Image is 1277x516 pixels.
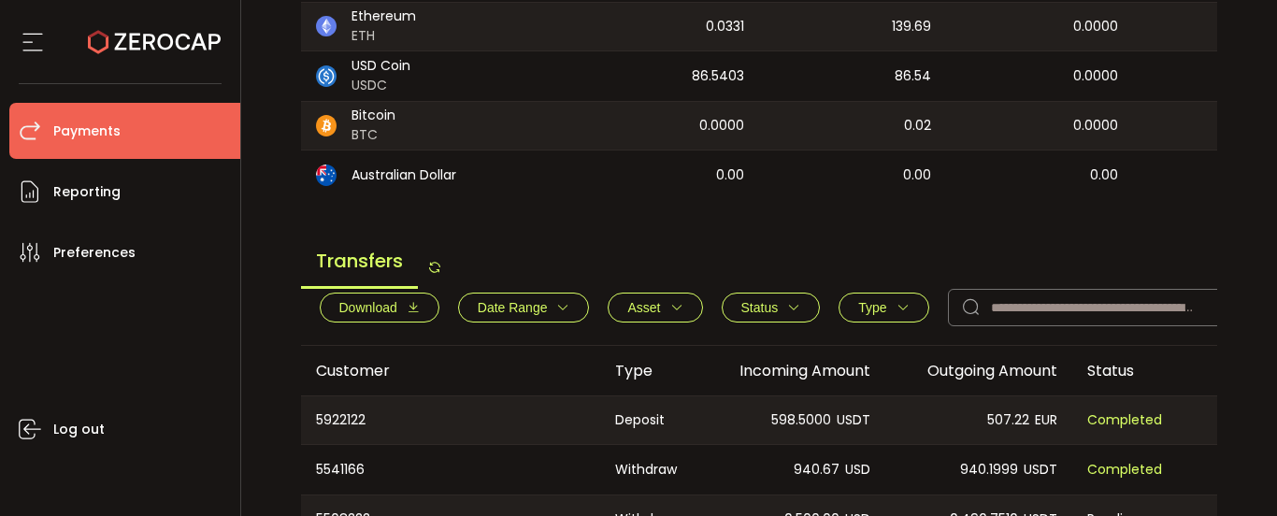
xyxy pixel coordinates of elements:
span: 86.54 [895,65,931,87]
span: 0.00 [716,165,744,186]
span: Download [339,300,397,315]
div: 5541166 [301,445,600,494]
div: Outgoing Amount [885,360,1072,381]
span: EUR [1035,409,1057,431]
span: Status [741,300,779,315]
button: Type [839,293,928,322]
span: 139.69 [892,16,931,37]
div: Deposit [600,396,698,444]
span: Log out [53,416,105,443]
span: 86.5403 [692,65,744,87]
span: USD [845,459,870,480]
div: 5922122 [301,396,600,444]
span: Ethereum [352,7,416,26]
div: Type [600,360,698,381]
span: Transfers [301,236,418,289]
span: 507.22 [987,409,1029,431]
span: Type [858,300,886,315]
span: Preferences [53,239,136,266]
span: 0.02 [904,115,931,136]
div: Customer [301,360,600,381]
img: aud_portfolio.svg [316,165,337,186]
span: USDT [1024,459,1057,480]
span: Date Range [478,300,548,315]
button: Asset [608,293,702,322]
span: 0.0000 [1073,65,1118,87]
span: USDC [352,76,410,95]
span: 598.5000 [771,409,831,431]
span: Asset [627,300,660,315]
span: USDT [837,409,870,431]
span: Reporting [53,179,121,206]
img: usdc_portfolio.svg [316,65,337,87]
span: 0.0000 [699,115,744,136]
div: Incoming Amount [698,360,885,381]
span: 940.67 [794,459,839,480]
span: 0.00 [903,165,931,186]
span: Payments [53,118,121,145]
img: btc_portfolio.svg [316,115,337,136]
button: Status [722,293,821,322]
span: 0.00 [1090,165,1118,186]
span: BTC [352,125,395,145]
span: USD Coin [352,56,410,76]
iframe: Chat Widget [1059,314,1277,516]
div: Withdraw [600,445,698,494]
button: Download [320,293,439,322]
span: 0.0000 [1073,115,1118,136]
button: Date Range [458,293,590,322]
img: eth_portfolio.svg [316,16,337,37]
span: 0.0331 [706,16,744,37]
span: Bitcoin [352,106,395,125]
span: ETH [352,26,416,46]
span: 0.0000 [1073,16,1118,37]
span: Australian Dollar [352,165,456,185]
span: 940.1999 [960,459,1018,480]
